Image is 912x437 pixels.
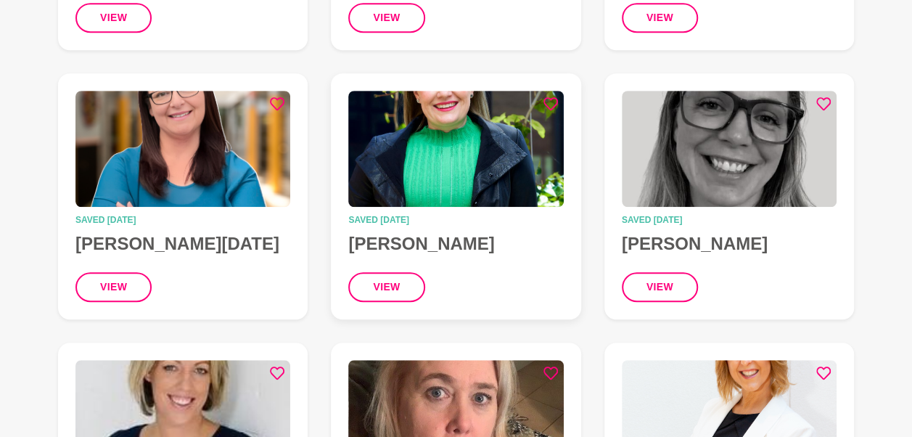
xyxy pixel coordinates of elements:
[622,91,837,207] img: Charlie Clarke
[58,73,308,319] a: Jennifer NataleSaved [DATE][PERSON_NAME][DATE]view
[348,3,424,33] button: view
[331,73,580,319] a: Ann PocockSaved [DATE][PERSON_NAME]view
[604,73,854,319] a: Charlie ClarkeSaved [DATE][PERSON_NAME]view
[75,233,290,255] h4: [PERSON_NAME][DATE]
[622,216,837,224] time: Saved [DATE]
[75,3,152,33] button: view
[348,233,563,255] h4: [PERSON_NAME]
[622,233,837,255] h4: [PERSON_NAME]
[622,3,698,33] button: view
[75,272,152,302] button: view
[348,91,563,207] img: Ann Pocock
[622,272,698,302] button: view
[348,216,563,224] time: Saved [DATE]
[75,91,290,207] img: Jennifer Natale
[75,216,290,224] time: Saved [DATE]
[348,272,424,302] button: view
